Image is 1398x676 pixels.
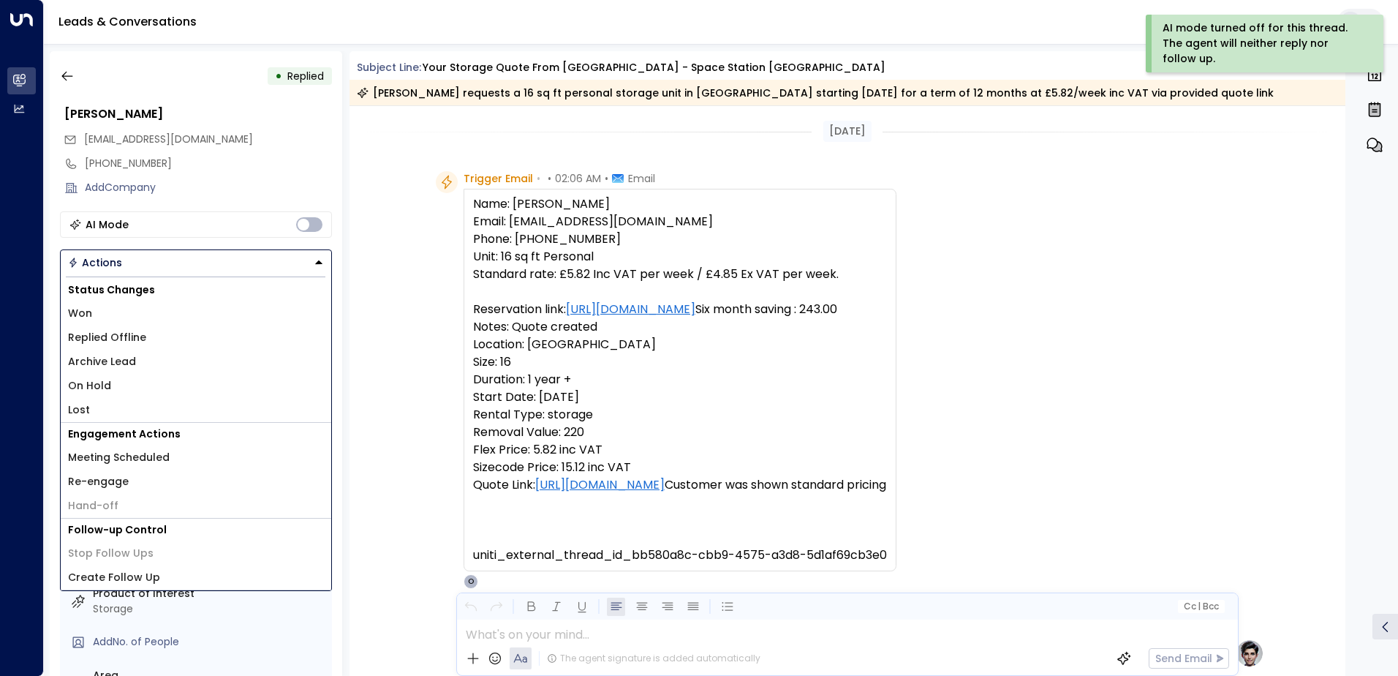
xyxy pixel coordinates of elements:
a: Leads & Conversations [58,13,197,30]
button: Actions [60,249,332,276]
span: Won [68,306,92,321]
span: Replied [287,69,324,83]
div: AI Mode [86,217,129,232]
span: Cc Bcc [1183,601,1218,612]
img: profile-logo.png [1235,639,1264,668]
div: [PHONE_NUMBER] [85,156,332,171]
a: [URL][DOMAIN_NAME] [535,476,665,494]
button: Redo [487,598,505,616]
div: AddNo. of People [93,634,326,650]
h1: Status Changes [61,279,331,301]
span: clairewroe72@ymail.com [84,132,253,147]
pre: Name: [PERSON_NAME] Email: [EMAIL_ADDRESS][DOMAIN_NAME] Phone: [PHONE_NUMBER] Unit: 16 sq ft Pers... [473,195,887,564]
div: Actions [68,256,122,269]
span: Email [628,171,655,186]
span: Lost [68,402,90,418]
span: • [548,171,551,186]
span: Archive Lead [68,354,136,369]
span: [EMAIL_ADDRESS][DOMAIN_NAME] [84,132,253,146]
span: Stop Follow Ups [68,546,154,561]
button: Cc|Bcc [1177,600,1224,614]
span: Meeting Scheduled [68,450,170,465]
span: | [1198,601,1201,612]
h1: Engagement Actions [61,423,331,446]
div: Button group with a nested menu [60,249,332,276]
div: Your storage quote from [GEOGRAPHIC_DATA] - Space Station [GEOGRAPHIC_DATA] [423,60,885,75]
span: Replied Offline [68,330,146,345]
span: Subject Line: [357,60,421,75]
div: AI mode turned off for this thread. The agent will neither reply nor follow up. [1163,20,1364,67]
a: [URL][DOMAIN_NAME] [566,301,695,318]
h1: Follow-up Control [61,519,331,541]
div: [PERSON_NAME] requests a 16 sq ft personal storage unit in [GEOGRAPHIC_DATA] starting [DATE] for ... [357,86,1274,100]
span: On Hold [68,378,111,394]
div: O [464,574,478,589]
div: The agent signature is added automatically [547,652,760,665]
span: Create Follow Up [68,570,160,585]
div: • [275,63,282,89]
span: Re-engage [68,474,129,489]
span: Trigger Email [464,171,533,186]
div: Storage [93,601,326,617]
label: Product of Interest [93,586,326,601]
div: [DATE] [823,121,872,142]
span: • [605,171,608,186]
span: 02:06 AM [555,171,601,186]
span: • [537,171,540,186]
button: Undo [461,598,480,616]
div: AddCompany [85,180,332,195]
span: Hand-off [68,498,118,514]
div: [PERSON_NAME] [64,105,332,123]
